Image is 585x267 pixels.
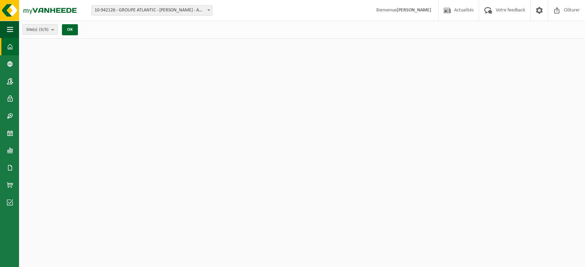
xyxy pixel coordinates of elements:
[26,25,48,35] span: Site(s)
[92,6,212,15] span: 10-942126 - GROUPE ATLANTIC - MERVILLE BILLY BERCLAU - AMBB - BILLY BERCLAU
[22,24,58,35] button: Site(s)(3/3)
[62,24,78,35] button: OK
[397,8,431,13] strong: [PERSON_NAME]
[91,5,213,16] span: 10-942126 - GROUPE ATLANTIC - MERVILLE BILLY BERCLAU - AMBB - BILLY BERCLAU
[39,27,48,32] count: (3/3)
